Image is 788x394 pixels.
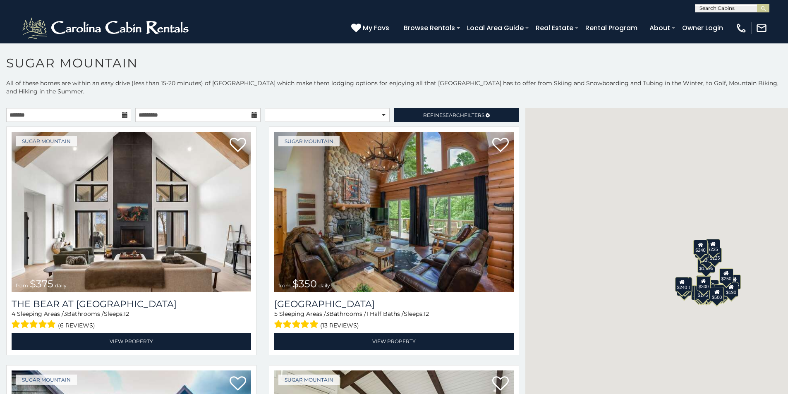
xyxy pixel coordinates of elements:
[55,282,67,289] span: daily
[423,112,484,118] span: Refine Filters
[645,21,674,35] a: About
[735,22,747,34] img: phone-regular-white.png
[326,310,329,318] span: 3
[724,282,738,297] div: $190
[12,310,251,331] div: Sleeping Areas / Bathrooms / Sleeps:
[319,282,330,289] span: daily
[351,23,391,33] a: My Favs
[12,333,251,350] a: View Property
[12,298,251,310] h3: The Bear At Sugar Mountain
[124,310,129,318] span: 12
[16,375,77,385] a: Sugar Mountain
[756,22,767,34] img: mail-regular-white.png
[424,310,429,318] span: 12
[64,310,67,318] span: 3
[492,375,509,393] a: Add to favorites
[678,21,727,35] a: Owner Login
[443,112,464,118] span: Search
[274,298,514,310] h3: Grouse Moor Lodge
[394,108,519,122] a: RefineSearchFilters
[274,298,514,310] a: [GEOGRAPHIC_DATA]
[320,320,359,331] span: (13 reviews)
[274,132,514,292] img: Grouse Moor Lodge
[16,136,77,146] a: Sugar Mountain
[695,286,709,301] div: $155
[532,21,577,35] a: Real Estate
[705,280,719,295] div: $200
[708,248,722,263] div: $125
[694,240,708,255] div: $240
[710,287,724,302] div: $500
[463,21,528,35] a: Local Area Guide
[278,282,291,289] span: from
[12,132,251,292] a: The Bear At Sugar Mountain from $375 daily
[697,276,711,291] div: $300
[706,239,720,254] div: $225
[675,277,689,292] div: $240
[714,284,728,299] div: $195
[274,310,278,318] span: 5
[696,285,710,300] div: $175
[278,136,340,146] a: Sugar Mountain
[230,137,246,154] a: Add to favorites
[719,268,733,283] div: $250
[12,298,251,310] a: The Bear At [GEOGRAPHIC_DATA]
[363,23,389,33] span: My Favs
[278,375,340,385] a: Sugar Mountain
[12,310,15,318] span: 4
[58,320,95,331] span: (6 reviews)
[697,258,716,273] div: $1,095
[16,282,28,289] span: from
[21,16,192,41] img: White-1-2.png
[230,375,246,393] a: Add to favorites
[492,137,509,154] a: Add to favorites
[12,132,251,292] img: The Bear At Sugar Mountain
[696,275,710,290] div: $190
[400,21,459,35] a: Browse Rentals
[274,333,514,350] a: View Property
[274,310,514,331] div: Sleeping Areas / Bathrooms / Sleeps:
[366,310,404,318] span: 1 Half Baths /
[274,132,514,292] a: Grouse Moor Lodge from $350 daily
[30,278,53,290] span: $375
[292,278,317,290] span: $350
[727,275,741,289] div: $155
[581,21,642,35] a: Rental Program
